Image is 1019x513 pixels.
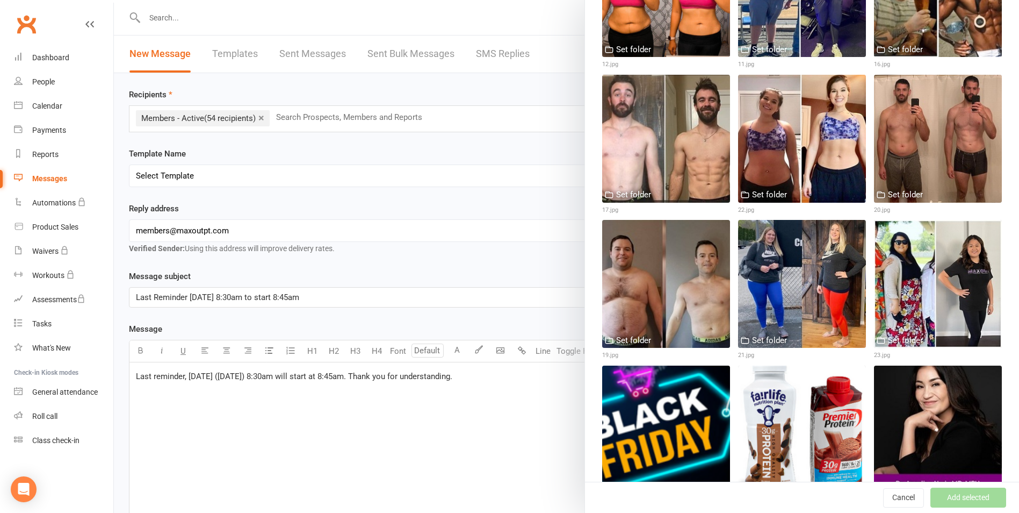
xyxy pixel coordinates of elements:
[32,77,55,86] div: People
[14,118,113,142] a: Payments
[738,366,866,494] img: Protein.png
[888,188,923,201] div: Set folder
[32,247,59,255] div: Waivers
[32,295,85,304] div: Assessments
[616,479,651,492] div: Set folder
[32,412,57,421] div: Roll call
[602,351,730,360] div: 19.jpg
[602,60,730,69] div: 12.jpg
[874,60,1002,69] div: 16.jpg
[14,70,113,94] a: People
[602,220,730,348] img: 19.jpg
[14,263,113,288] a: Workouts
[874,220,1002,348] img: 23.jpg
[14,215,113,239] a: Product Sales
[32,436,80,445] div: Class check-in
[32,53,69,62] div: Dashboard
[11,476,37,502] div: Open Intercom Messenger
[616,188,651,201] div: Set folder
[888,43,923,56] div: Set folder
[874,75,1002,203] img: 20.jpg
[874,351,1002,360] div: 23.jpg
[14,288,113,312] a: Assessments
[752,334,787,347] div: Set folder
[32,102,62,110] div: Calendar
[14,94,113,118] a: Calendar
[752,188,787,201] div: Set folder
[738,60,866,69] div: 11.jpg
[32,344,71,352] div: What's New
[32,174,67,183] div: Messages
[752,43,787,56] div: Set folder
[32,198,76,207] div: Automations
[738,351,866,360] div: 21.jpg
[13,11,40,38] a: Clubworx
[14,429,113,453] a: Class kiosk mode
[883,488,924,508] button: Cancel
[888,334,923,347] div: Set folder
[602,366,730,494] img: black friday.png
[14,380,113,404] a: General attendance kiosk mode
[738,75,866,203] img: 22.jpg
[14,167,113,191] a: Messages
[874,205,1002,215] div: 20.jpg
[14,239,113,263] a: Waivers
[32,126,66,134] div: Payments
[616,334,651,347] div: Set folder
[738,220,866,348] img: 21.jpg
[14,46,113,70] a: Dashboard
[32,150,59,159] div: Reports
[32,223,78,231] div: Product Sales
[32,319,52,328] div: Tasks
[14,404,113,429] a: Roll call
[752,479,787,492] div: Set folder
[602,205,730,215] div: 17.jpg
[602,75,730,203] img: 17.jpg
[14,142,113,167] a: Reports
[874,366,1002,494] img: Dr. Neria.jpg
[616,43,651,56] div: Set folder
[14,191,113,215] a: Automations
[14,336,113,360] a: What's New
[32,388,98,396] div: General attendance
[32,271,64,280] div: Workouts
[888,479,923,492] div: Set folder
[14,312,113,336] a: Tasks
[738,205,866,215] div: 22.jpg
